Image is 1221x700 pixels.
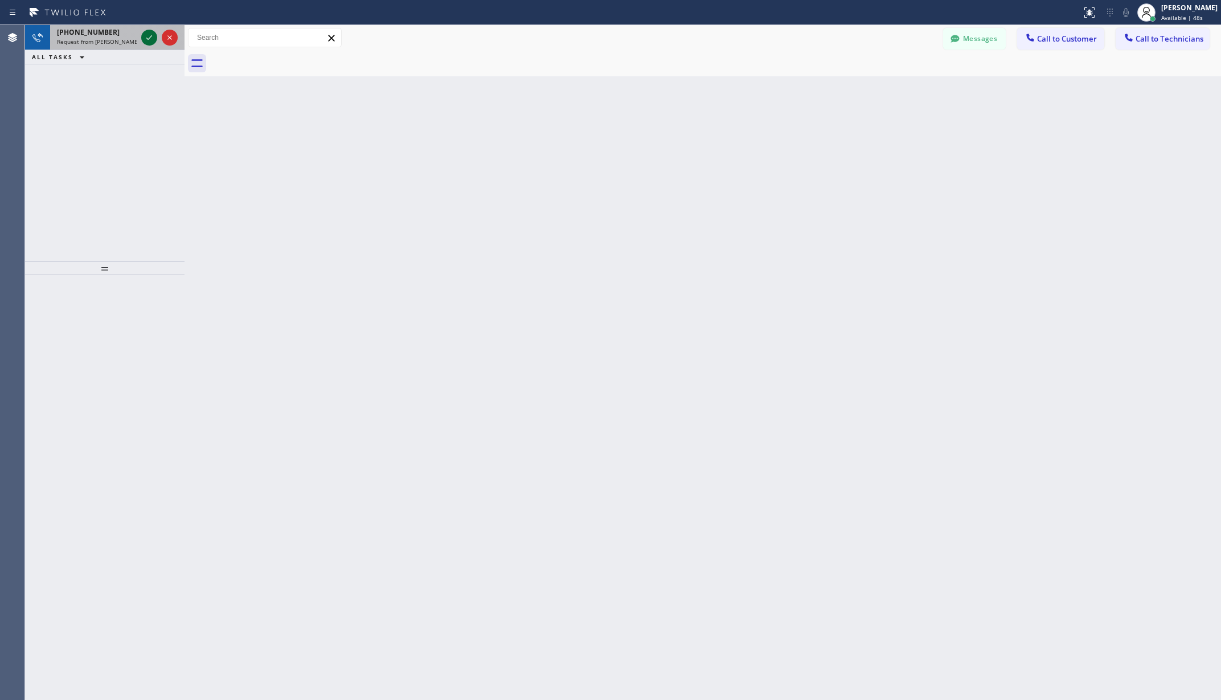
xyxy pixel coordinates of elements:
span: ALL TASKS [32,53,73,61]
span: [PHONE_NUMBER] [57,27,120,37]
button: ALL TASKS [25,50,96,64]
button: Messages [943,28,1006,50]
span: Call to Customer [1037,34,1097,44]
button: Accept [141,30,157,46]
button: Reject [162,30,178,46]
span: Call to Technicians [1136,34,1203,44]
button: Call to Technicians [1116,28,1210,50]
button: Mute [1118,5,1134,21]
button: Call to Customer [1017,28,1104,50]
span: Request from [PERSON_NAME] (direct) [57,38,161,46]
input: Search [189,28,341,47]
span: Available | 48s [1161,14,1203,22]
div: [PERSON_NAME] [1161,3,1218,13]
